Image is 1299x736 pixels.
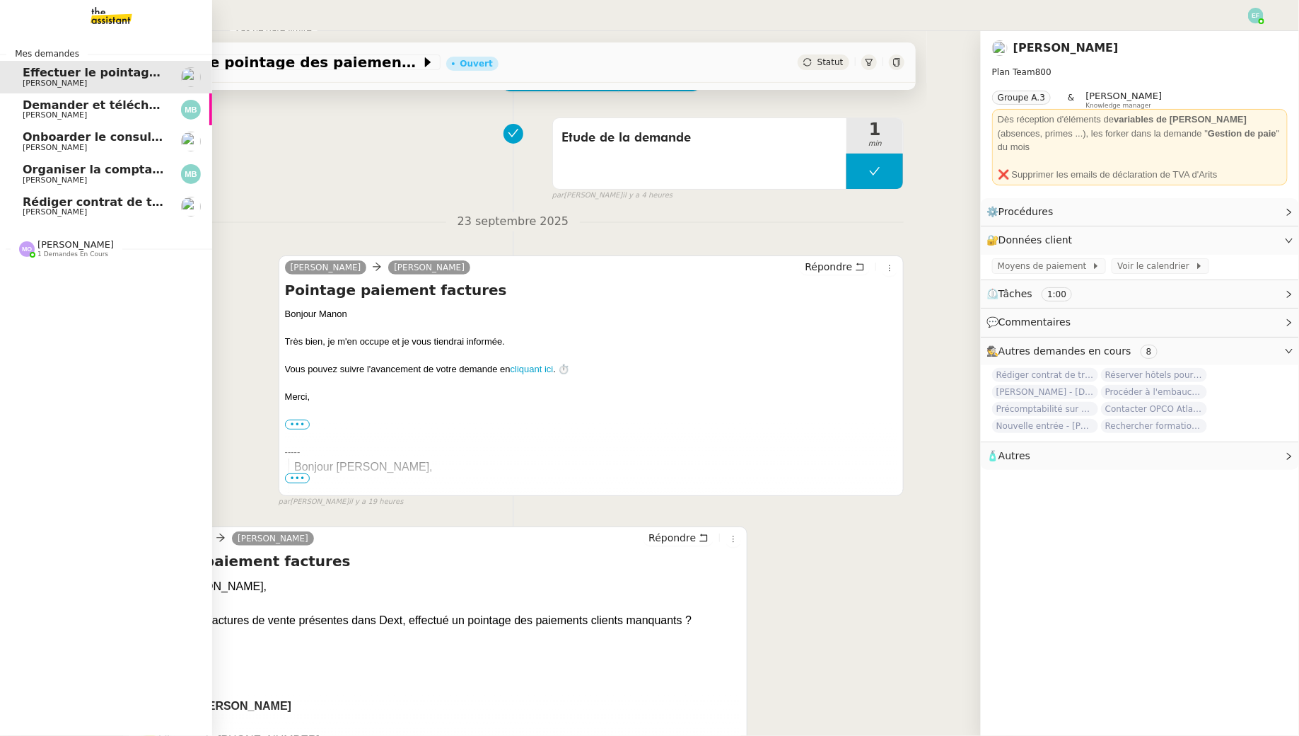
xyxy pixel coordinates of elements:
span: 🧴 [986,450,1030,461]
span: [PERSON_NAME] [23,207,87,217]
img: svg [181,164,201,184]
span: Knowledge manager [1086,102,1152,110]
span: [PERSON_NAME] [1086,91,1163,101]
div: ❌ Supprimer les emails de déclaration de TVA d'Arits [998,168,1282,182]
span: Commentaires [998,316,1071,328]
span: Statut [817,57,844,67]
div: Bonjour [PERSON_NAME], Peux-tu, via les factures de vente présentes dans Dext, effectué un pointa... [294,459,897,510]
span: 1 demandes en cours [37,251,108,258]
span: Procéder à l'embauche d'[PERSON_NAME] [1101,385,1207,399]
a: [PERSON_NAME] [232,532,314,545]
span: [PERSON_NAME] [23,176,87,185]
div: Très bien, je m'en occupe et je vous tiendrai informée. [285,335,898,349]
img: users%2FQNmrJKjvCnhZ9wRJPnUNc9lj8eE3%2Favatar%2F5ca36b56-0364-45de-a850-26ae83da85f1 [181,67,201,87]
span: Répondre [805,260,852,274]
span: Répondre [648,531,696,545]
span: 1 [846,121,903,138]
nz-tag: 8 [1141,345,1158,359]
span: il y a 19 heures [349,496,403,508]
div: Bonjour [PERSON_NAME], Peux-tu, via les factures de vente présentes dans Dext, effectué un pointa... [129,578,742,629]
img: svg [1248,8,1264,23]
span: ••• [285,473,310,483]
span: Mes demandes [6,47,88,61]
div: 🔐Données client [981,226,1299,254]
span: Contacter OPCO Atlas pour financement formation [1101,402,1207,416]
small: [PERSON_NAME] [279,496,404,508]
span: Procédures [998,206,1054,217]
div: Vous pouvez suivre l'avancement de votre demande en . ⏱️ [285,362,898,376]
span: ⏲️ [986,288,1084,299]
span: 🕵️ [986,345,1163,357]
div: 💬Commentaires [981,309,1299,336]
a: cliquant ici [511,364,554,374]
span: Rechercher formation FLE pour [PERSON_NAME] [1101,419,1207,433]
img: svg [181,100,201,120]
a: [PERSON_NAME] [1013,41,1119,54]
span: [PERSON_NAME] [23,143,87,152]
span: Rédiger contrat de travail pour [PERSON_NAME] [23,195,330,209]
div: Ouvert [460,59,493,68]
img: users%2FQNmrJKjvCnhZ9wRJPnUNc9lj8eE3%2Favatar%2F5ca36b56-0364-45de-a850-26ae83da85f1 [992,40,1008,56]
span: [PERSON_NAME] [23,110,87,120]
b: [PERSON_NAME] [197,700,291,712]
small: [PERSON_NAME] [552,190,672,202]
span: il y a 4 heures [622,190,672,202]
span: Rédiger contrat de travail pour [PERSON_NAME] [992,368,1098,382]
span: ⚙️ [986,204,1060,220]
span: 🔐 [986,232,1078,248]
div: 🕵️Autres demandes en cours 8 [981,338,1299,365]
button: Répondre [643,530,713,546]
div: ⚙️Procédures [981,198,1299,226]
span: Plan Team [992,67,1035,77]
span: Etude de la demande [561,127,839,149]
span: Tâches [998,288,1032,299]
span: Demander et télécharger les factures pour Qonto [23,98,338,112]
div: Dès réception d'éléments de (absences, primes ...), les forker dans la demande " " du mois [998,113,1282,154]
span: Organiser la comptabilité NURI 2025 [23,163,256,176]
div: Bonjour Manon [285,307,898,321]
img: users%2FSg6jQljroSUGpSfKFUOPmUmNaZ23%2Favatar%2FUntitled.png [181,132,201,151]
app-user-label: Knowledge manager [1086,91,1163,109]
span: 800 [1035,67,1052,77]
label: ••• [285,420,310,430]
span: Données client [998,234,1073,246]
span: [PERSON_NAME] - [DATE] [992,385,1098,399]
span: Effectuer le pointage des paiements clients manquants [128,55,421,69]
span: 23 septembre 2025 [446,212,581,231]
span: min [846,138,903,150]
span: Nouvelle entrée - [PERSON_NAME] [992,419,1098,433]
span: Autres [998,450,1030,461]
span: Réserver hôtels pour [GEOGRAPHIC_DATA] [1101,368,1207,382]
span: [PERSON_NAME] [37,239,114,250]
span: par [552,190,564,202]
span: Moyens de paiement [998,259,1092,273]
nz-tag: 1:00 [1042,287,1072,301]
span: & [1068,91,1074,109]
div: Merci, [285,390,898,404]
span: Précomptabilité sur Dext - [DATE] [992,402,1098,416]
strong: Gestion de paie [1208,128,1276,139]
div: 🧴Autres [981,442,1299,470]
span: [PERSON_NAME] [23,79,87,88]
div: ⏲️Tâches 1:00 [981,280,1299,308]
img: svg [19,241,35,257]
span: par [279,496,291,508]
a: [PERSON_NAME] [285,261,367,274]
a: [PERSON_NAME] [388,261,470,274]
span: Effectuer le pointage des paiements clients manquants [23,66,375,79]
strong: variables de [PERSON_NAME] [1114,114,1247,125]
h4: Pointage paiement factures [129,551,742,571]
span: Autres demandes en cours [998,345,1131,357]
div: ----- [285,445,898,459]
span: 💬 [986,316,1077,328]
img: users%2FQNmrJKjvCnhZ9wRJPnUNc9lj8eE3%2Favatar%2F5ca36b56-0364-45de-a850-26ae83da85f1 [181,197,201,217]
button: Répondre [800,259,870,275]
div: Bien à toi, [129,646,742,663]
span: Onboarder le consultant [PERSON_NAME] [23,130,287,144]
nz-tag: Groupe A.3 [992,91,1051,105]
span: Voir le calendrier [1117,259,1194,273]
h4: Pointage paiement factures [285,280,898,300]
